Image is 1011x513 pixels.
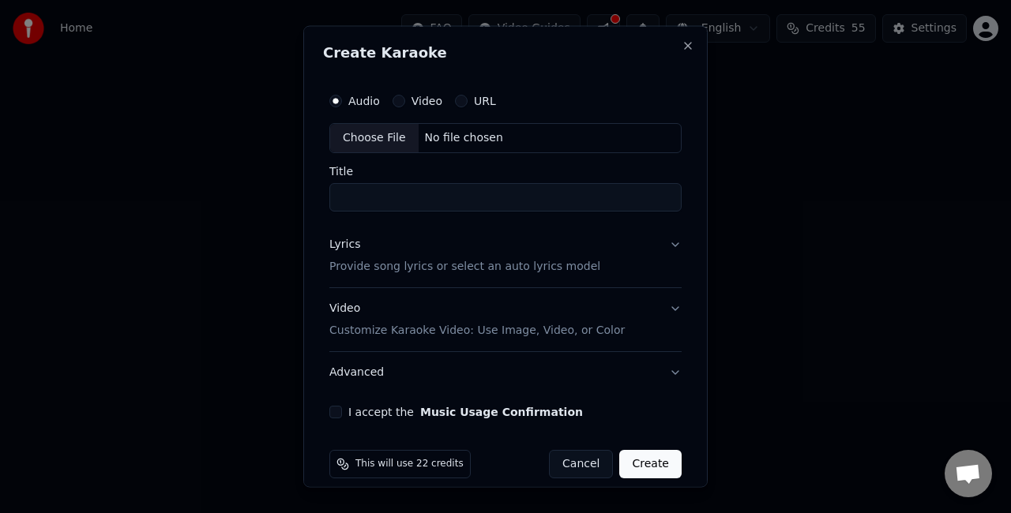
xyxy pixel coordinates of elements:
[474,95,496,107] label: URL
[549,449,613,477] button: Cancel
[619,449,682,477] button: Create
[420,406,583,417] button: I accept the
[323,46,688,60] h2: Create Karaoke
[329,300,625,338] div: Video
[329,258,600,274] p: Provide song lyrics or select an auto lyrics model
[419,130,509,146] div: No file chosen
[329,236,360,252] div: Lyrics
[355,457,464,470] span: This will use 22 credits
[330,124,419,152] div: Choose File
[348,406,583,417] label: I accept the
[329,223,682,286] button: LyricsProvide song lyrics or select an auto lyrics model
[348,95,380,107] label: Audio
[329,165,682,176] label: Title
[329,287,682,350] button: VideoCustomize Karaoke Video: Use Image, Video, or Color
[412,95,442,107] label: Video
[329,351,682,392] button: Advanced
[329,322,625,338] p: Customize Karaoke Video: Use Image, Video, or Color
